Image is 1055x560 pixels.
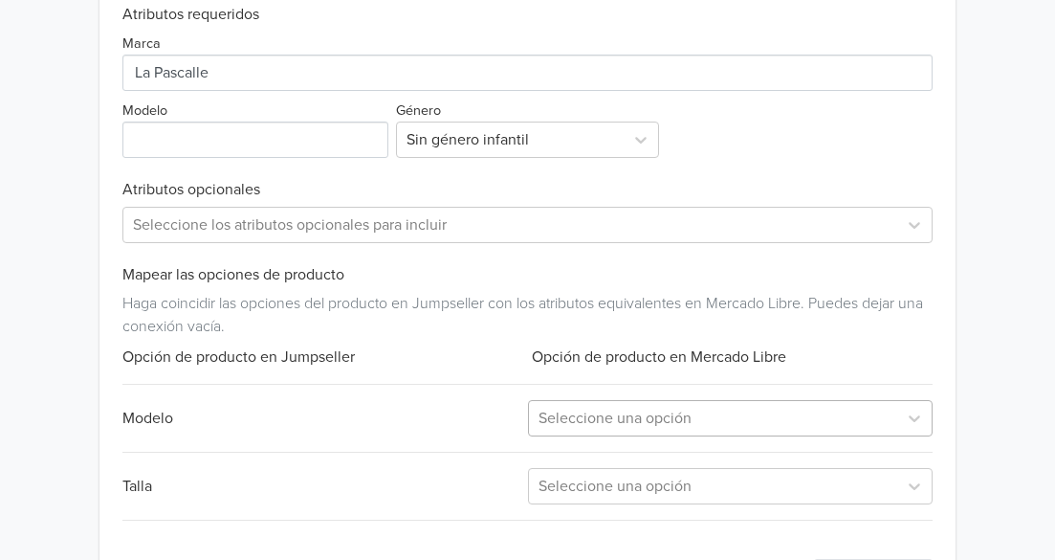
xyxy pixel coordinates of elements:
[122,34,161,55] label: Marca
[396,101,441,122] label: Género
[122,181,932,199] h6: Atributos opcionales
[122,6,932,24] h6: Atributos requeridos
[122,407,527,430] div: Modelo
[122,284,932,338] div: Haga coincidir las opciones del producto en Jumpseller con los atributos equivalentes en Mercado ...
[122,475,527,498] div: Talla
[528,346,933,369] div: Opción de producto en Mercado Libre
[122,346,527,369] div: Opción de producto en Jumpseller
[122,101,167,122] label: Modelo
[122,266,932,284] h6: Mapear las opciones de producto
